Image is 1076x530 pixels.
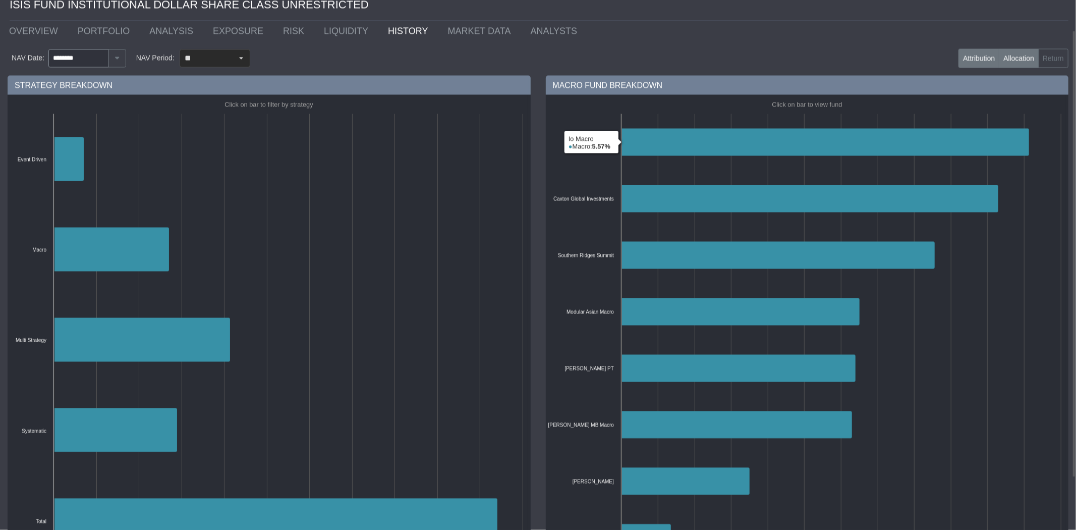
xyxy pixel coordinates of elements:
div: Select [233,50,250,67]
a: OVERVIEW [2,21,70,41]
a: HISTORY [380,21,440,41]
text: [PERSON_NAME] MB Macro [548,422,614,428]
a: EXPOSURE [205,21,275,41]
label: Return [1038,49,1068,68]
a: LIQUIDITY [316,21,380,41]
a: ANALYSIS [142,21,205,41]
text: Macro [32,247,46,253]
text: Total [36,519,46,524]
text: Southern Ridges Summit [558,253,614,258]
div: NAV Period: [136,49,175,68]
div: NAV Date: [8,49,48,68]
text: Io Macro [594,140,614,145]
label: Allocation [999,49,1039,68]
text: Systematic [22,429,46,434]
text: Click on bar to view fund [772,101,842,109]
a: RISK [275,21,316,41]
a: MARKET DATA [440,21,523,41]
text: [PERSON_NAME] PT [564,366,614,372]
text: Click on bar to filter by strategy [224,101,313,109]
a: ANALYSTS [523,21,590,41]
text: [PERSON_NAME] [572,479,613,485]
text: Event Driven [18,157,46,163]
text: Modular Asian Macro [567,309,614,315]
text: Multi Strategy [16,338,46,343]
div: STRATEGY BREAKDOWN [8,76,531,95]
a: PORTFOLIO [70,21,142,41]
div: MACRO FUND BREAKDOWN [546,76,1069,95]
text: Caxton Global Investments [553,196,614,202]
label: Attribution [958,49,999,68]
